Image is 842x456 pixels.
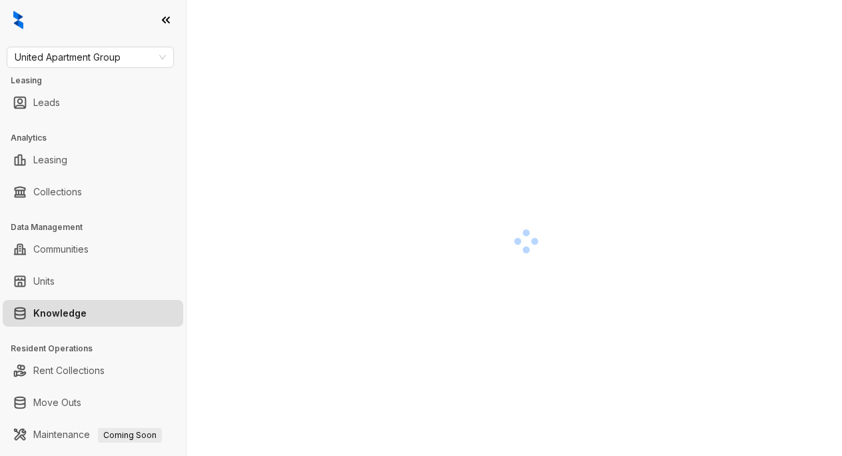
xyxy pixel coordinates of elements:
[33,300,87,327] a: Knowledge
[13,11,23,29] img: logo
[33,179,82,205] a: Collections
[33,389,81,416] a: Move Outs
[33,357,105,384] a: Rent Collections
[3,147,183,173] li: Leasing
[3,389,183,416] li: Move Outs
[3,179,183,205] li: Collections
[3,300,183,327] li: Knowledge
[33,236,89,263] a: Communities
[33,147,67,173] a: Leasing
[3,236,183,263] li: Communities
[3,89,183,116] li: Leads
[3,357,183,384] li: Rent Collections
[11,221,186,233] h3: Data Management
[33,268,55,295] a: Units
[3,268,183,295] li: Units
[11,75,186,87] h3: Leasing
[98,428,162,443] span: Coming Soon
[3,421,183,448] li: Maintenance
[15,47,166,67] span: United Apartment Group
[11,132,186,144] h3: Analytics
[11,343,186,355] h3: Resident Operations
[33,89,60,116] a: Leads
